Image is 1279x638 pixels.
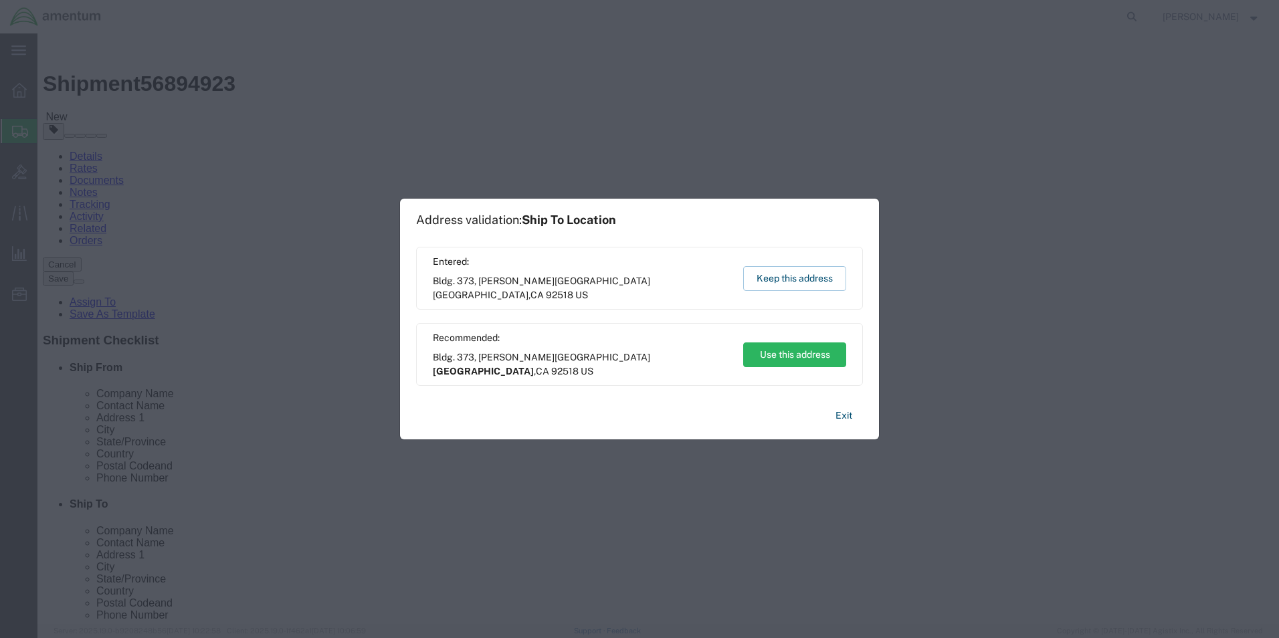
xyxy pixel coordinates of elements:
[433,366,534,377] span: [GEOGRAPHIC_DATA]
[546,290,573,300] span: 92518
[433,274,730,302] span: Bldg. 373, [PERSON_NAME][GEOGRAPHIC_DATA] ,
[743,342,846,367] button: Use this address
[743,266,846,291] button: Keep this address
[575,290,588,300] span: US
[433,331,730,345] span: Recommended:
[522,213,616,227] span: Ship To Location
[551,366,579,377] span: 92518
[581,366,593,377] span: US
[825,404,863,427] button: Exit
[530,290,544,300] span: CA
[433,350,730,379] span: Bldg. 373, [PERSON_NAME][GEOGRAPHIC_DATA] ,
[416,213,616,227] h1: Address validation:
[433,255,730,269] span: Entered:
[433,290,528,300] span: [GEOGRAPHIC_DATA]
[536,366,549,377] span: CA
